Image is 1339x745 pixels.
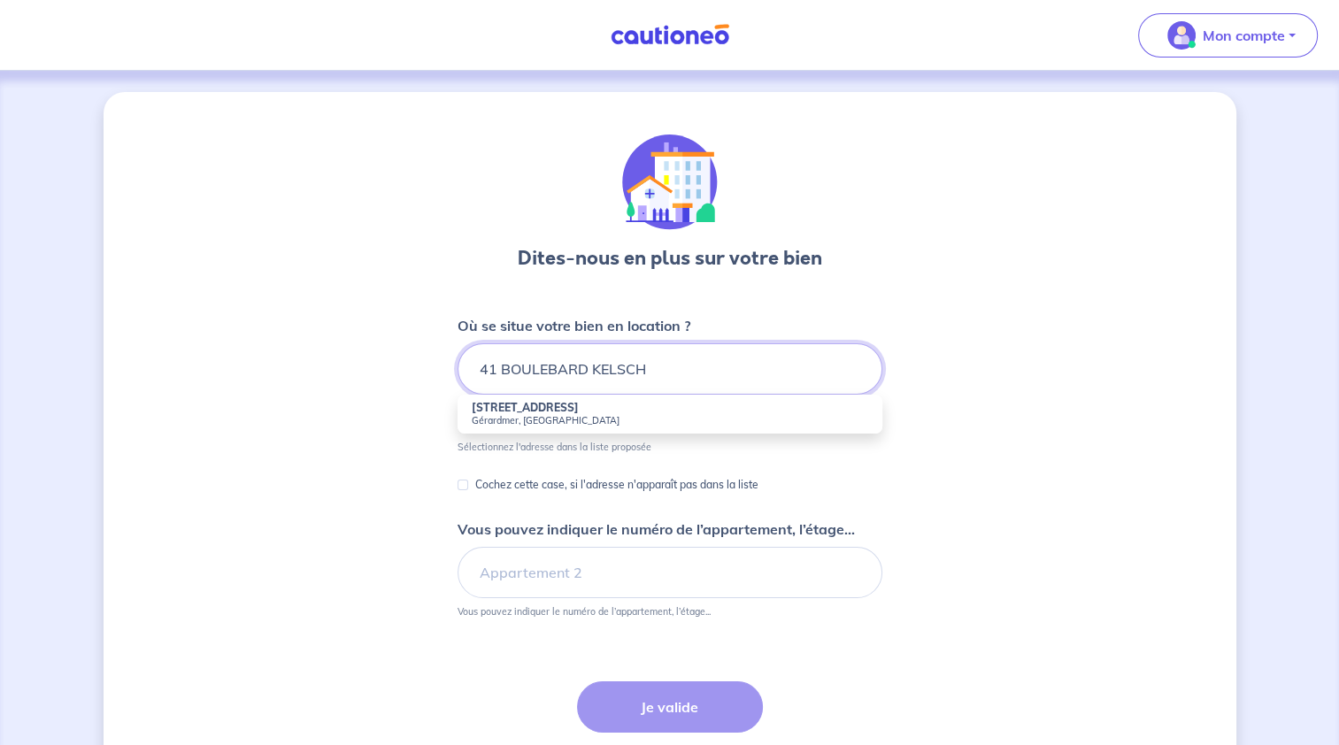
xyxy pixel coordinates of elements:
small: Gérardmer, [GEOGRAPHIC_DATA] [472,414,868,426]
p: Vous pouvez indiquer le numéro de l’appartement, l’étage... [458,518,855,540]
strong: [STREET_ADDRESS] [472,401,579,414]
h3: Dites-nous en plus sur votre bien [518,244,822,273]
p: Sélectionnez l'adresse dans la liste proposée [458,441,651,453]
img: illu_account_valid_menu.svg [1167,21,1196,50]
input: 2 rue de paris, 59000 lille [458,343,882,395]
img: Cautioneo [604,24,736,46]
p: Mon compte [1203,25,1285,46]
p: Où se situe votre bien en location ? [458,315,690,336]
input: Appartement 2 [458,547,882,598]
p: Cochez cette case, si l'adresse n'apparaît pas dans la liste [475,474,758,495]
p: Vous pouvez indiquer le numéro de l’appartement, l’étage... [458,605,711,618]
button: illu_account_valid_menu.svgMon compte [1138,13,1318,58]
img: illu_houses.svg [622,134,718,230]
